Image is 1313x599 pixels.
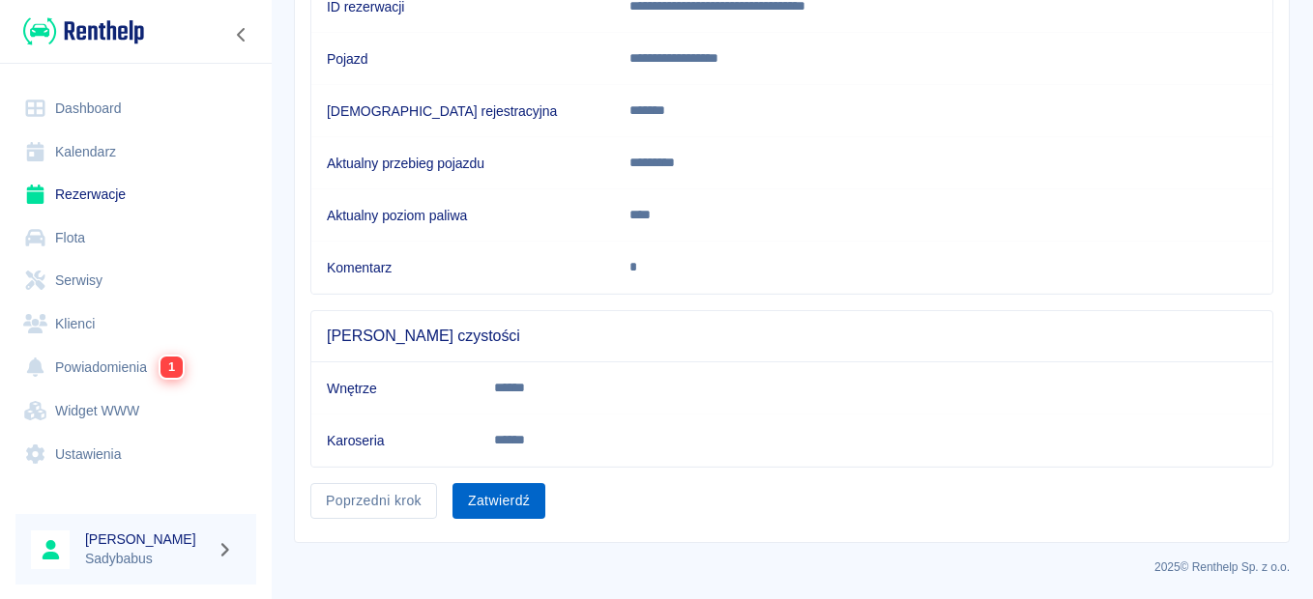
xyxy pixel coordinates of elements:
[227,22,256,47] button: Zwiń nawigację
[452,483,545,519] button: Zatwierdź
[15,216,256,260] a: Flota
[327,258,598,277] h6: Komentarz
[327,49,598,69] h6: Pojazd
[15,389,256,433] a: Widget WWW
[15,87,256,130] a: Dashboard
[15,173,256,216] a: Rezerwacje
[327,206,598,225] h6: Aktualny poziom paliwa
[327,431,463,450] h6: Karoseria
[23,15,144,47] img: Renthelp logo
[327,154,598,173] h6: Aktualny przebieg pojazdu
[160,357,183,378] span: 1
[85,549,209,569] p: Sadybabus
[327,101,598,121] h6: [DEMOGRAPHIC_DATA] rejestracyjna
[294,558,1290,576] p: 2025 © Renthelp Sp. z o.o.
[15,130,256,174] a: Kalendarz
[85,529,209,549] h6: [PERSON_NAME]
[15,259,256,302] a: Serwisy
[15,433,256,476] a: Ustawienia
[15,302,256,346] a: Klienci
[15,15,144,47] a: Renthelp logo
[327,379,463,398] h6: Wnętrze
[327,327,1257,346] span: [PERSON_NAME] czystości
[15,345,256,389] a: Powiadomienia1
[310,483,437,519] button: Poprzedni krok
